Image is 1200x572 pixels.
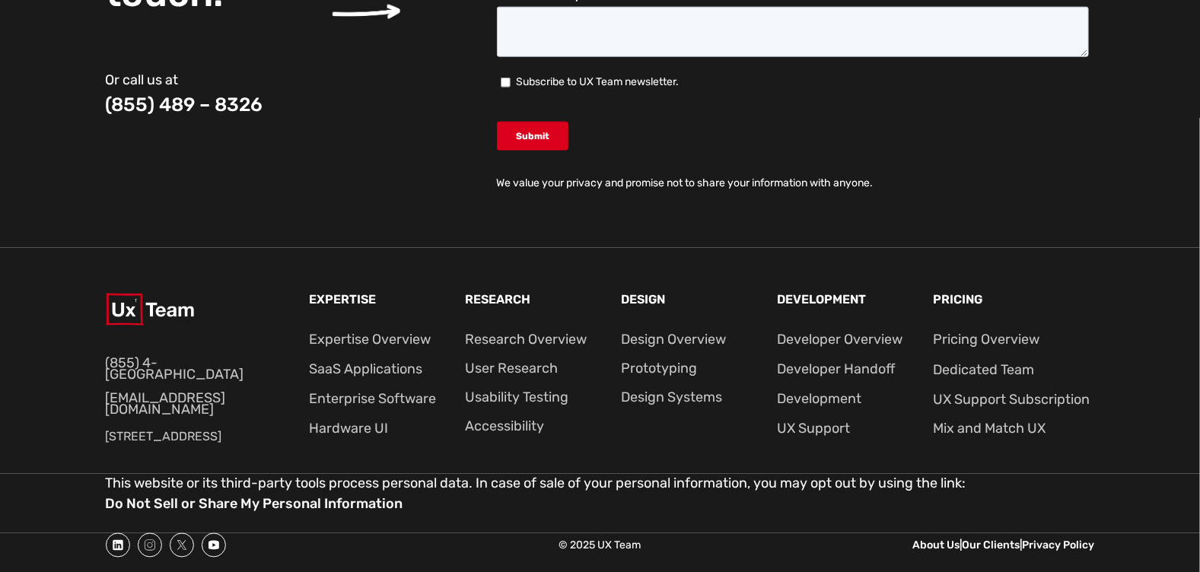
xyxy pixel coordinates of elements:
[933,421,1046,437] a: Mix and Match UX
[933,331,1039,348] a: Pricing Overview
[933,294,1094,305] p: Pricing
[777,361,895,377] a: Developer Handoff
[912,539,960,552] a: About Us
[1022,539,1094,552] a: Privacy Policy
[176,539,188,551] svg: x
[962,539,1020,552] a: Our Clients
[559,539,641,552] span: © 2025 UX Team
[106,70,304,91] p: Or call us at
[309,390,436,407] a: Enterprise Software
[621,389,722,405] a: Design Systems
[777,294,915,305] p: Development
[106,474,1095,533] div: This website or its third-party tools process personal data. In case of sale of your personal inf...
[106,427,276,447] p: [STREET_ADDRESS]
[1124,499,1200,572] iframe: Chat Widget
[777,331,902,348] a: Developer Overview
[138,533,162,558] a: Instagram Social Link
[465,331,587,348] a: Research Overview
[497,175,1095,191] p: We value your privacy and promise not to share your information with anyone.
[465,360,558,377] a: User Research
[309,361,422,377] a: SaaS Applications
[621,360,697,377] a: Prototyping
[621,331,726,348] a: Design Overview
[777,390,861,407] a: Development
[960,539,962,552] a: |
[112,539,124,551] svg: linkedin
[933,391,1090,408] a: UX Support Subscription
[1020,539,1022,552] a: |
[170,533,194,558] a: X Social Link
[144,539,156,551] svg: instagram
[106,354,244,383] a: (855) 4-[GEOGRAPHIC_DATA]
[777,420,850,437] a: UX Support
[106,389,226,418] a: [EMAIL_ADDRESS][DOMAIN_NAME]
[333,4,401,19] img: arrow pointing to the right
[465,294,603,305] p: Research
[208,539,220,551] svg: youtube
[106,94,263,116] a: (855) 489 – 8326
[202,533,226,558] a: youtube
[106,294,194,326] img: Ux team logo
[933,361,1034,378] a: Dedicated Team
[465,389,568,405] a: Usability Testing
[309,331,431,348] a: Expertise Overview
[621,294,759,305] p: Design
[106,533,130,558] a: 1 circle
[465,418,544,434] a: Accessibility
[309,294,447,305] p: Expertise
[309,420,388,437] a: Hardware UI
[106,496,403,513] a: Do Not Sell or Share My Personal Information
